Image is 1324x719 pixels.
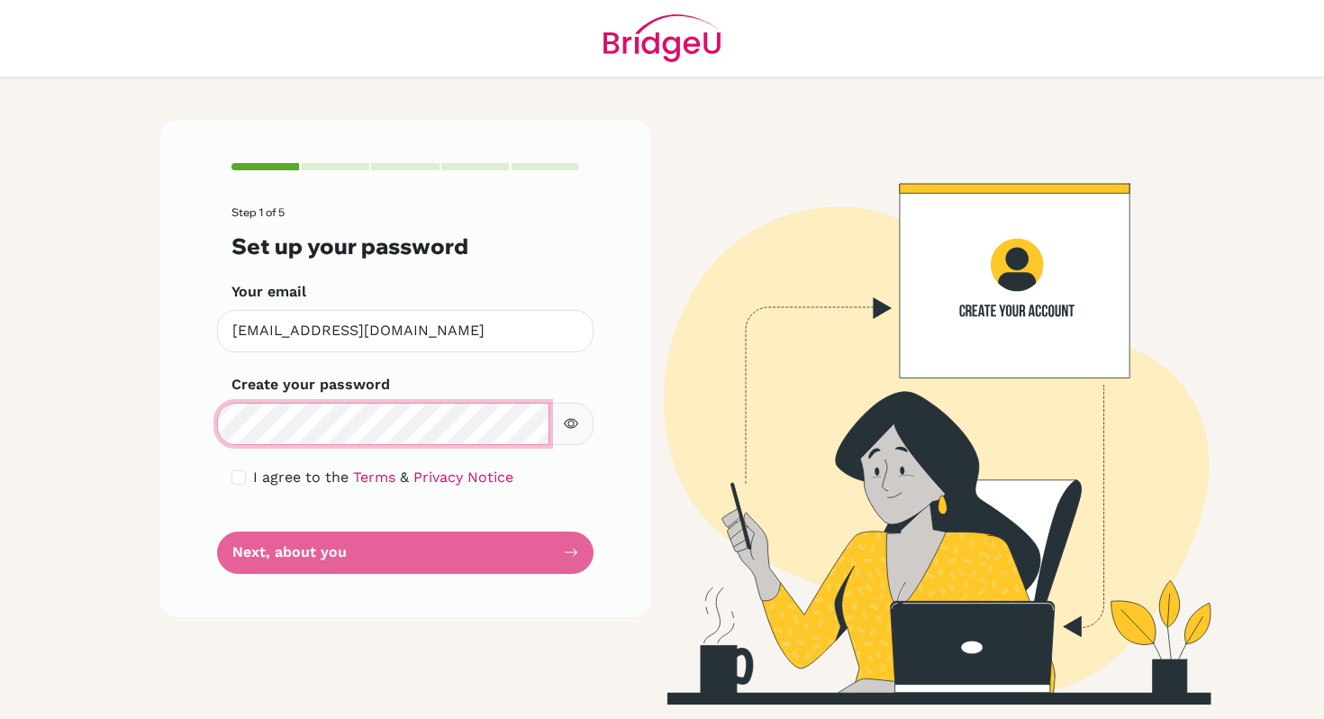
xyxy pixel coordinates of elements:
span: I agree to the [253,469,349,486]
h3: Set up your password [231,233,579,259]
span: & [400,469,409,486]
span: Step 1 of 5 [231,205,285,219]
input: Insert your email* [217,310,594,352]
a: Terms [353,469,395,486]
label: Create your password [231,374,390,396]
a: Privacy Notice [413,469,513,486]
label: Your email [231,281,306,303]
